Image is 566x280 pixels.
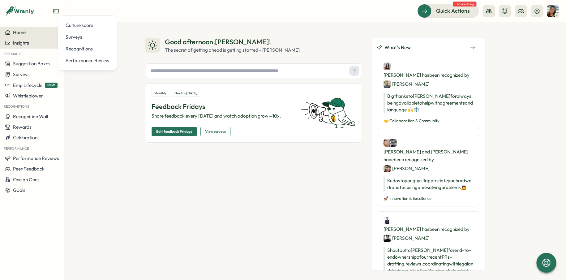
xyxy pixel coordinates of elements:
span: Celebrations [13,135,40,140]
div: [PERSON_NAME] and [PERSON_NAME] have been recognized by [384,139,474,172]
span: Peer Feedback [13,166,45,172]
div: Surveys [66,34,109,41]
img: Albert Kim [384,217,391,224]
span: Insights [13,40,29,46]
a: Recognitions [63,43,112,55]
p: Feedback Fridays [152,102,293,111]
div: [PERSON_NAME] has been recognized by [384,62,474,88]
div: Culture score [66,22,109,29]
div: [PERSON_NAME] [384,234,430,242]
span: View surveys [205,127,226,136]
img: Denis Nebytov [384,165,391,172]
a: Surveys [63,31,112,43]
span: Edit feedback Fridays [156,127,192,136]
span: Surveys [13,71,30,77]
div: [PERSON_NAME] has been recognized by [384,217,474,242]
p: Share feedback every [DATE] and watch adoption grow—10x. [152,113,293,119]
div: Good afternoon , [PERSON_NAME] ! [165,37,300,47]
button: View surveys [200,127,230,136]
p: 🤝 Collaboration & Community [384,118,474,124]
p: 🚀 Innovation & Excellence [384,196,474,201]
span: Emp Lifecycle [13,82,42,88]
div: [PERSON_NAME] [384,80,430,88]
a: Performance Review [63,55,112,67]
span: Goals [13,187,25,193]
span: Rewards [13,124,32,130]
div: Recognitions [66,45,109,52]
img: Cheryl Lau [384,62,391,70]
p: Kudos to you guys! I appreciate you hard work and focusing on resolving problems 🙇 [384,177,474,191]
img: Tracy [547,5,559,17]
span: Performance Reviews [13,155,59,161]
span: NEW [45,83,58,88]
span: Whistleblower [13,93,43,99]
div: Next on [DATE] [172,90,200,97]
span: Recognition Wall [13,114,48,119]
div: Monthly [152,90,169,97]
span: Quick Actions [436,7,470,15]
div: The secret of getting ahead is getting started - [PERSON_NAME] [165,47,300,54]
img: Eugene Tan [384,235,391,242]
span: What's New [384,44,411,51]
img: Sorin Chis [389,139,397,147]
img: Tyler Wales [384,80,391,88]
span: One on Ones [13,177,40,183]
a: Culture score [63,19,112,31]
span: Suggestion Boxes [13,61,50,67]
button: Quick Actions [417,4,479,18]
button: Expand sidebar [53,8,59,14]
button: Edit feedback Fridays [152,127,197,136]
img: Yushi Huang [384,139,391,147]
span: Home [13,29,26,35]
span: 1 task waiting [453,2,476,6]
p: Big thanks to [PERSON_NAME] for always being available to help with agreements and language 🙌 ⚖️ [384,93,474,113]
div: Performance Review [66,57,109,64]
div: [PERSON_NAME] [384,165,430,172]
